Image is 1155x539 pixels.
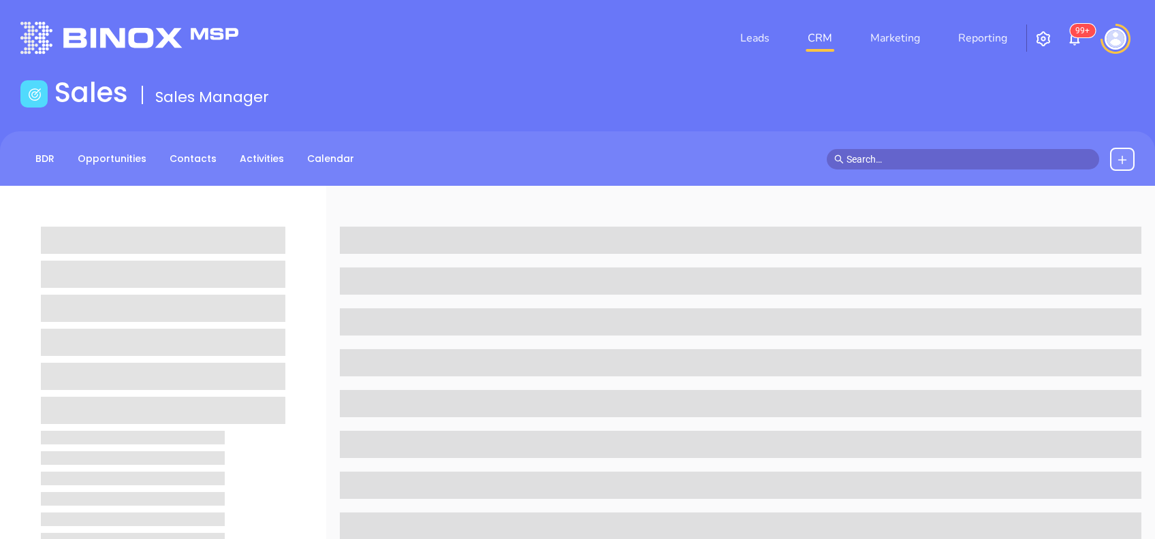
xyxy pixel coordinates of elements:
a: Reporting [953,24,1013,52]
img: logo [20,22,238,54]
a: CRM [802,24,838,52]
a: Calendar [299,148,362,170]
img: iconNotification [1066,31,1083,47]
h1: Sales [54,76,128,109]
a: BDR [27,148,63,170]
span: Sales Manager [155,86,269,108]
img: user [1105,28,1126,50]
a: Contacts [161,148,225,170]
span: search [834,154,844,164]
img: iconSetting [1035,31,1051,47]
a: Marketing [865,24,925,52]
a: Opportunities [69,148,155,170]
a: Leads [735,24,775,52]
a: Activities [232,148,292,170]
sup: 100 [1070,24,1095,37]
input: Search… [847,152,1092,167]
